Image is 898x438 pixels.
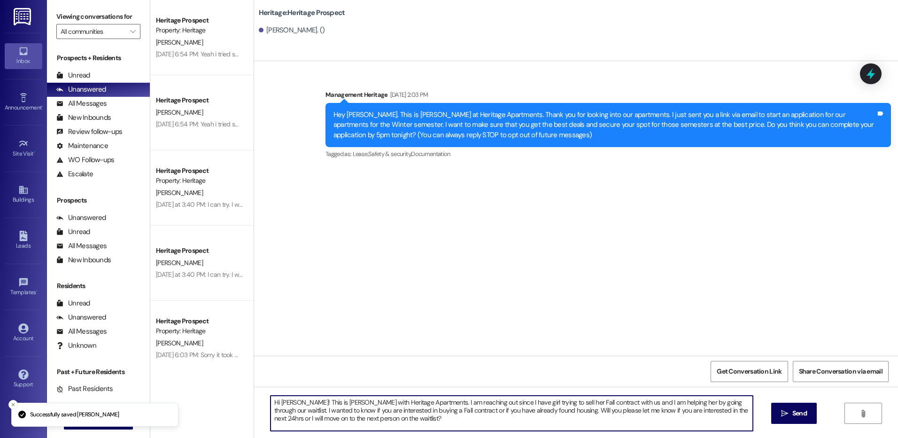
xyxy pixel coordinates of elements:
div: Heritage Prospect [156,95,243,105]
button: Close toast [8,400,18,409]
div: All Messages [56,99,107,109]
span: [PERSON_NAME] [156,108,203,117]
a: Support [5,367,42,392]
b: Heritage: Heritage Prospect [259,8,345,18]
div: Unanswered [56,213,106,223]
a: Inbox [5,43,42,69]
div: Maintenance [56,141,108,151]
div: Unread [56,70,90,80]
input: All communities [61,24,125,39]
span: Safety & security , [368,150,411,158]
i:  [859,410,867,417]
span: [PERSON_NAME] [156,188,203,197]
div: Management Heritage [325,90,891,103]
div: [DATE] at 3:40 PM: I can try. I will be at work until 6.... so I might have to have it signed by ... [156,270,528,279]
div: Review follow-ups [56,127,122,137]
a: Templates • [5,274,42,300]
div: Residents [47,281,150,291]
span: • [36,288,38,294]
div: [DATE] at 3:40 PM: I can try. I will be at work until 6.... so I might have to have it signed by ... [156,200,528,209]
i:  [130,28,135,35]
button: Send [771,403,817,424]
span: Send [792,408,807,418]
div: [DATE] 2:03 PM [388,90,428,100]
span: • [34,149,35,156]
div: Escalate [56,169,93,179]
div: Unanswered [56,85,106,94]
p: Successfully saved [PERSON_NAME] [30,411,119,419]
span: [PERSON_NAME] [156,339,203,347]
div: New Inbounds [56,255,111,265]
button: Get Conversation Link [711,361,788,382]
span: [PERSON_NAME] [156,258,203,267]
div: Prospects [47,196,150,205]
a: Buildings [5,182,42,207]
i:  [781,410,788,417]
div: Property: Heritage [156,326,243,336]
span: Documentation [411,150,450,158]
div: All Messages [56,327,107,336]
span: [PERSON_NAME] [156,38,203,47]
span: • [42,103,43,109]
div: Prospects + Residents [47,53,150,63]
img: ResiDesk Logo [14,8,33,25]
div: All Messages [56,241,107,251]
div: Heritage Prospect [156,166,243,176]
a: Site Visit • [5,136,42,161]
div: Heritage Prospect [156,316,243,326]
div: Hey [PERSON_NAME]. This is [PERSON_NAME] at Heritage Apartments. Thank you for looking into our a... [333,110,876,140]
a: Account [5,321,42,346]
textarea: Hi [PERSON_NAME]! This is [PERSON_NAME] with Heritage Apartments. I am reaching out since I have ... [271,396,752,431]
div: Heritage Prospect [156,246,243,256]
div: Heritage Prospect [156,16,243,25]
div: WO Follow-ups [56,155,114,165]
div: [DATE] 6:03 PM: Sorry it took me a week! [156,351,266,359]
div: Past + Future Residents [47,367,150,377]
button: Share Conversation via email [793,361,889,382]
div: Property: Heritage [156,25,243,35]
div: [DATE] 6:54 PM: Yeah i tried switching it over but it didnt tell me how much was due [156,120,382,128]
div: [DATE] 6:54 PM: Yeah i tried switching it over but it didnt tell me how much was due [156,50,382,58]
div: [PERSON_NAME]. () [259,25,325,35]
div: Tagged as: [325,147,891,161]
div: Past Residents [56,384,113,394]
div: Unanswered [56,313,106,322]
label: Viewing conversations for [56,9,140,24]
span: Lease , [353,150,368,158]
div: New Inbounds [56,113,111,123]
div: Unread [56,298,90,308]
span: Share Conversation via email [799,367,883,376]
span: Get Conversation Link [717,367,782,376]
div: Unread [56,227,90,237]
a: Leads [5,228,42,253]
div: Unknown [56,341,96,351]
div: Property: Heritage [156,176,243,186]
